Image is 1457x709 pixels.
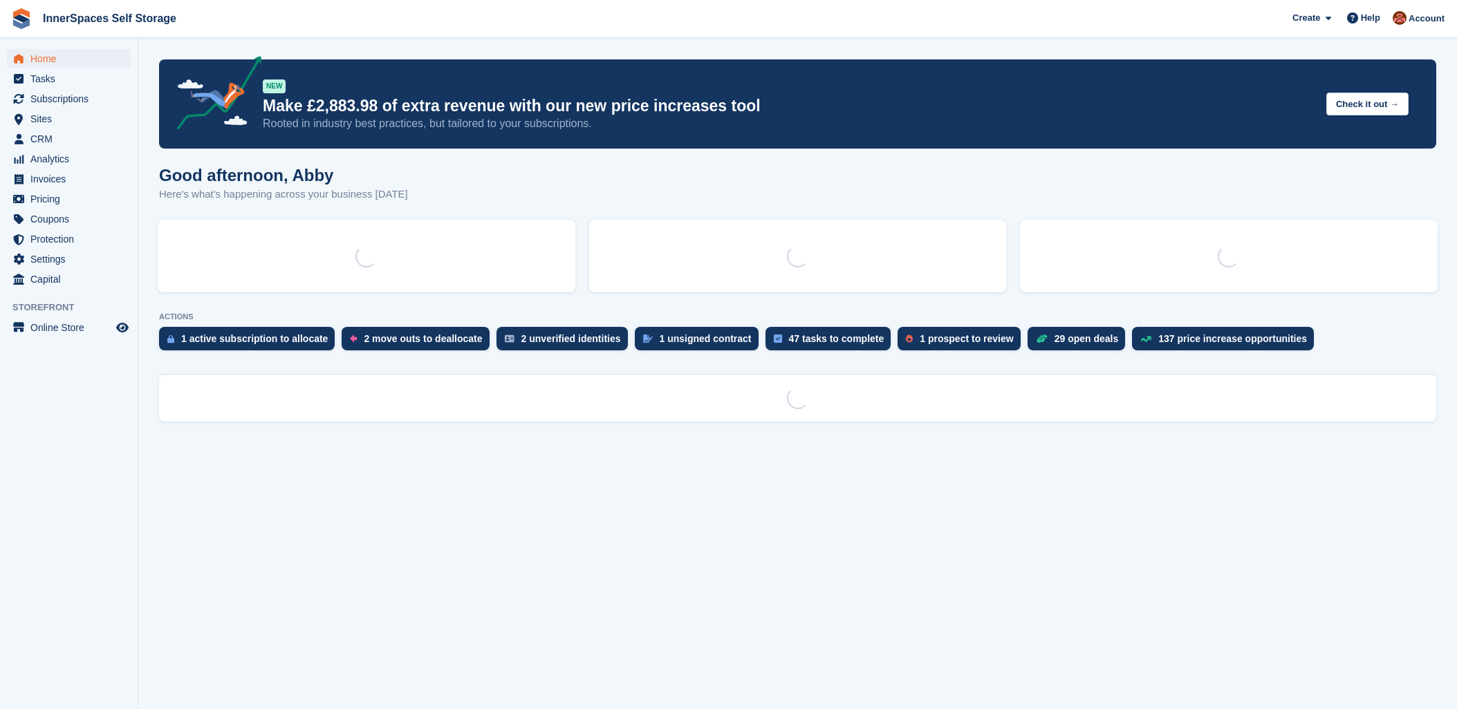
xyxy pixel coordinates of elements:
img: Abby Tilley [1393,11,1407,25]
img: price_increase_opportunities-93ffe204e8149a01c8c9dc8f82e8f89637d9d84a8eef4429ea346261dce0b2c0.svg [1140,336,1151,342]
span: Coupons [30,209,113,229]
a: menu [7,129,131,149]
div: 29 open deals [1055,333,1119,344]
img: stora-icon-8386f47178a22dfd0bd8f6a31ec36ba5ce8667c1dd55bd0f319d3a0aa187defe.svg [11,8,32,29]
a: 2 unverified identities [497,327,635,357]
span: Help [1361,11,1380,25]
span: Tasks [30,69,113,88]
span: Pricing [30,189,113,209]
a: menu [7,149,131,169]
a: menu [7,270,131,289]
span: Home [30,49,113,68]
span: Subscriptions [30,89,113,108]
a: InnerSpaces Self Storage [37,7,182,30]
a: 1 prospect to review [898,327,1027,357]
div: NEW [263,79,286,93]
a: 1 unsigned contract [635,327,765,357]
a: Preview store [114,319,131,336]
span: Invoices [30,169,113,189]
h1: Good afternoon, Abby [159,166,408,185]
div: 137 price increase opportunities [1158,333,1307,344]
img: task-75834270c22a3079a89374b754ae025e5fb1db73e45f91037f5363f120a921f8.svg [774,334,782,343]
p: Make £2,883.98 of extra revenue with our new price increases tool [263,96,1315,116]
span: Protection [30,229,113,249]
a: menu [7,229,131,249]
span: Sites [30,109,113,129]
a: 47 tasks to complete [765,327,898,357]
img: price-adjustments-announcement-icon-8257ccfd72463d97f412b2fc003d46551f7dbcb40ab6d574587a9cd5c0d94... [165,56,262,135]
div: 2 move outs to deallocate [364,333,482,344]
span: Capital [30,270,113,289]
a: menu [7,189,131,209]
button: Check it out → [1326,93,1409,115]
span: Settings [30,249,113,269]
div: 1 unsigned contract [660,333,752,344]
img: prospect-51fa495bee0391a8d652442698ab0144808aea92771e9ea1ae160a38d050c398.svg [906,334,913,343]
div: 2 unverified identities [521,333,621,344]
img: verify_identity-adf6edd0f0f0b5bbfe63781bf79b02c33cf7c696d77639b501bdc392416b5a36.svg [505,334,514,343]
span: Online Store [30,318,113,337]
span: Storefront [12,301,138,314]
a: 29 open deals [1028,327,1133,357]
a: menu [7,49,131,68]
span: Create [1292,11,1320,25]
a: menu [7,69,131,88]
a: 137 price increase opportunities [1132,327,1321,357]
img: contract_signature_icon-13c848040528278c33f63329250d36e43548de30e8caae1d1a13099fd9432cc5.svg [643,334,653,343]
div: 1 prospect to review [920,333,1013,344]
span: Account [1409,12,1445,26]
span: Analytics [30,149,113,169]
img: active_subscription_to_allocate_icon-d502201f5373d7db506a760aba3b589e785aa758c864c3986d89f69b8ff3... [167,334,174,343]
a: menu [7,209,131,229]
span: CRM [30,129,113,149]
a: menu [7,89,131,108]
div: 47 tasks to complete [789,333,884,344]
a: menu [7,318,131,337]
a: menu [7,169,131,189]
img: deal-1b604bf984904fb50ccaf53a9ad4b4a5d6e5aea283cecdc64d6e3604feb123c2.svg [1036,334,1048,343]
a: 1 active subscription to allocate [159,327,342,357]
p: Rooted in industry best practices, but tailored to your subscriptions. [263,116,1315,131]
a: 2 move outs to deallocate [342,327,496,357]
a: menu [7,109,131,129]
div: 1 active subscription to allocate [181,333,328,344]
p: ACTIONS [159,312,1436,321]
p: Here's what's happening across your business [DATE] [159,187,408,202]
a: menu [7,249,131,269]
img: move_outs_to_deallocate_icon-f764333ba52eb49d3ac5e1228854f67142a1ed5810a6f6cc68b1a99e826820c5.svg [350,334,357,343]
